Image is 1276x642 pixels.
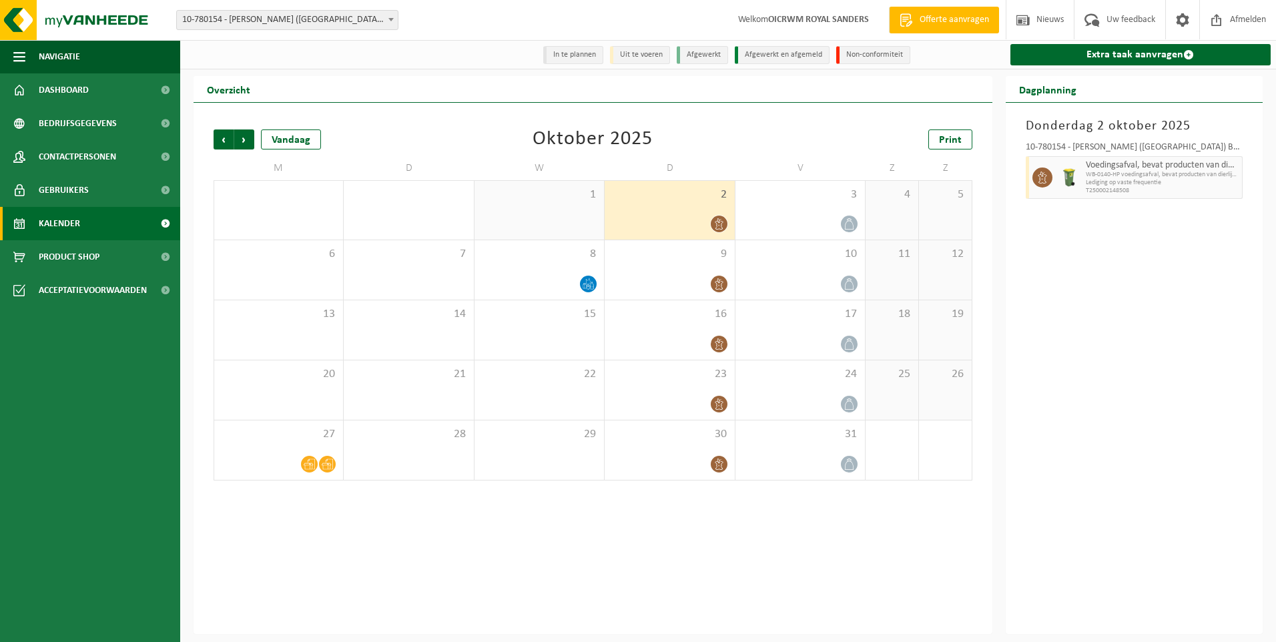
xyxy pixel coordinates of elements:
a: Print [928,129,972,149]
span: Volgende [234,129,254,149]
span: 31 [742,427,858,442]
h3: Donderdag 2 oktober 2025 [1026,116,1243,136]
span: 19 [926,307,965,322]
span: 20 [221,367,336,382]
span: Bedrijfsgegevens [39,107,117,140]
td: D [605,156,735,180]
span: 9 [611,247,727,262]
span: 13 [221,307,336,322]
span: 8 [481,247,597,262]
span: 17 [742,307,858,322]
span: 26 [926,367,965,382]
strong: OICRWM ROYAL SANDERS [768,15,869,25]
span: 28 [350,427,466,442]
span: Gebruikers [39,174,89,207]
td: V [735,156,866,180]
a: Extra taak aanvragen [1010,44,1271,65]
span: 23 [611,367,727,382]
span: Offerte aanvragen [916,13,992,27]
span: 16 [611,307,727,322]
span: 10-780154 - ROYAL SANDERS (BELGIUM) BV - IEPER [177,11,398,29]
span: Product Shop [39,240,99,274]
span: Navigatie [39,40,80,73]
td: M [214,156,344,180]
span: Dashboard [39,73,89,107]
span: 12 [926,247,965,262]
td: Z [919,156,972,180]
span: 24 [742,367,858,382]
span: Vorige [214,129,234,149]
div: Vandaag [261,129,321,149]
span: 2 [611,188,727,202]
span: 14 [350,307,466,322]
li: Afgewerkt [677,46,728,64]
span: WB-0140-HP voedingsafval, bevat producten van dierlijke oors [1086,171,1239,179]
div: Oktober 2025 [533,129,653,149]
li: Non-conformiteit [836,46,910,64]
span: Acceptatievoorwaarden [39,274,147,307]
td: W [474,156,605,180]
li: Afgewerkt en afgemeld [735,46,830,64]
span: 7 [350,247,466,262]
span: 21 [350,367,466,382]
span: Contactpersonen [39,140,116,174]
span: 30 [611,427,727,442]
li: In te plannen [543,46,603,64]
div: 10-780154 - [PERSON_NAME] ([GEOGRAPHIC_DATA]) BV - IEPER [1026,143,1243,156]
span: 27 [221,427,336,442]
span: 1 [481,188,597,202]
span: 10-780154 - ROYAL SANDERS (BELGIUM) BV - IEPER [176,10,398,30]
img: WB-0140-HPE-GN-50 [1059,168,1079,188]
span: Voedingsafval, bevat producten van dierlijke oorsprong, onverpakt, categorie 3 [1086,160,1239,171]
span: 4 [872,188,912,202]
span: 18 [872,307,912,322]
li: Uit te voeren [610,46,670,64]
td: Z [866,156,919,180]
span: 3 [742,188,858,202]
span: 25 [872,367,912,382]
h2: Dagplanning [1006,76,1090,102]
span: 6 [221,247,336,262]
h2: Overzicht [194,76,264,102]
span: 15 [481,307,597,322]
span: Print [939,135,962,145]
iframe: chat widget [7,613,223,642]
td: D [344,156,474,180]
a: Offerte aanvragen [889,7,999,33]
span: 10 [742,247,858,262]
span: 5 [926,188,965,202]
span: T250002148508 [1086,187,1239,195]
span: Lediging op vaste frequentie [1086,179,1239,187]
span: 11 [872,247,912,262]
span: 29 [481,427,597,442]
span: Kalender [39,207,80,240]
span: 22 [481,367,597,382]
